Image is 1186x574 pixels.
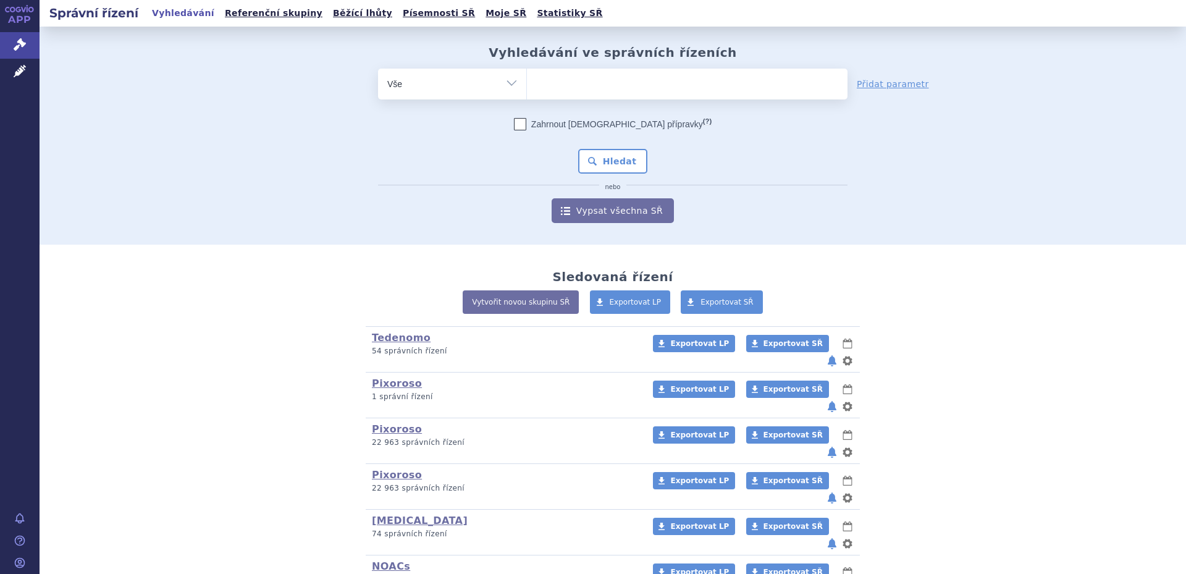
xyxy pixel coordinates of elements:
a: Statistiky SŘ [533,5,606,22]
abbr: (?) [703,117,712,125]
button: notifikace [826,445,838,460]
a: Exportovat SŘ [746,518,829,535]
a: Vytvořit novou skupinu SŘ [463,290,579,314]
a: Exportovat SŘ [681,290,763,314]
button: lhůty [841,382,854,397]
a: Moje SŘ [482,5,530,22]
span: Exportovat SŘ [763,522,823,531]
button: notifikace [826,399,838,414]
h2: Vyhledávání ve správních řízeních [489,45,737,60]
span: Exportovat LP [670,339,729,348]
span: Exportovat LP [670,476,729,485]
a: Písemnosti SŘ [399,5,479,22]
span: Exportovat SŘ [763,339,823,348]
span: Exportovat SŘ [700,298,754,306]
a: Pixoroso [372,423,422,435]
a: Exportovat LP [653,472,735,489]
a: Pixoroso [372,378,422,389]
i: nebo [599,184,627,191]
button: nastavení [841,399,854,414]
p: 54 správních řízení [372,346,637,357]
a: Referenční skupiny [221,5,326,22]
a: Exportovat LP [653,381,735,398]
a: Exportovat SŘ [746,381,829,398]
button: nastavení [841,445,854,460]
button: nastavení [841,353,854,368]
a: Přidat parametr [857,78,929,90]
h2: Sledovaná řízení [552,269,673,284]
a: Exportovat LP [590,290,671,314]
a: Exportovat SŘ [746,472,829,489]
label: Zahrnout [DEMOGRAPHIC_DATA] přípravky [514,118,712,130]
a: Exportovat LP [653,426,735,444]
a: Exportovat LP [653,335,735,352]
p: 22 963 správních řízení [372,483,637,494]
button: lhůty [841,336,854,351]
span: Exportovat LP [670,522,729,531]
a: Vypsat všechna SŘ [552,198,674,223]
span: Exportovat SŘ [763,476,823,485]
h2: Správní řízení [40,4,148,22]
span: Exportovat LP [610,298,662,306]
p: 22 963 správních řízení [372,437,637,448]
button: lhůty [841,519,854,534]
button: nastavení [841,491,854,505]
span: Exportovat LP [670,431,729,439]
span: Exportovat SŘ [763,431,823,439]
a: Exportovat LP [653,518,735,535]
a: Pixoroso [372,469,422,481]
a: Exportovat SŘ [746,335,829,352]
button: nastavení [841,536,854,551]
a: [MEDICAL_DATA] [372,515,468,526]
span: Exportovat SŘ [763,385,823,394]
a: Vyhledávání [148,5,218,22]
p: 1 správní řízení [372,392,637,402]
span: Exportovat LP [670,385,729,394]
button: notifikace [826,353,838,368]
a: NOACs [372,560,410,572]
button: Hledat [578,149,648,174]
button: lhůty [841,428,854,442]
a: Tedenomo [372,332,431,344]
button: notifikace [826,536,838,551]
button: notifikace [826,491,838,505]
a: Běžící lhůty [329,5,396,22]
p: 74 správních řízení [372,529,637,539]
a: Exportovat SŘ [746,426,829,444]
button: lhůty [841,473,854,488]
